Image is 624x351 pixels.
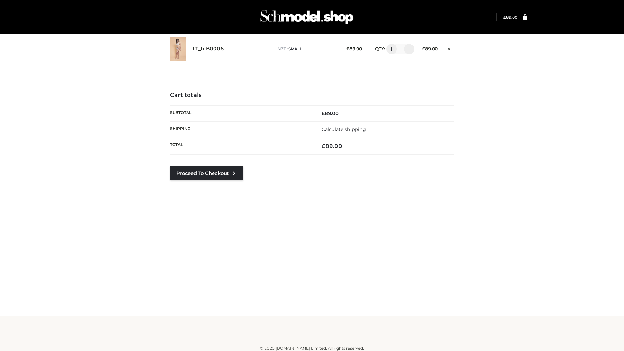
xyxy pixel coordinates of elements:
div: QTY: [369,44,412,54]
bdi: 89.00 [346,46,362,51]
span: £ [322,110,325,116]
a: Remove this item [444,44,454,52]
th: Shipping [170,121,312,137]
bdi: 89.00 [422,46,438,51]
bdi: 89.00 [322,143,342,149]
p: size : [278,46,336,52]
span: £ [503,15,506,19]
th: Subtotal [170,105,312,121]
img: Schmodel Admin 964 [258,4,356,30]
th: Total [170,137,312,155]
a: Calculate shipping [322,126,366,132]
a: Proceed to Checkout [170,166,243,180]
span: £ [346,46,349,51]
h4: Cart totals [170,92,454,99]
a: LT_b-B0006 [193,46,224,52]
span: £ [322,143,325,149]
span: SMALL [288,46,302,51]
span: £ [422,46,425,51]
bdi: 89.00 [503,15,517,19]
bdi: 89.00 [322,110,339,116]
a: £89.00 [503,15,517,19]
